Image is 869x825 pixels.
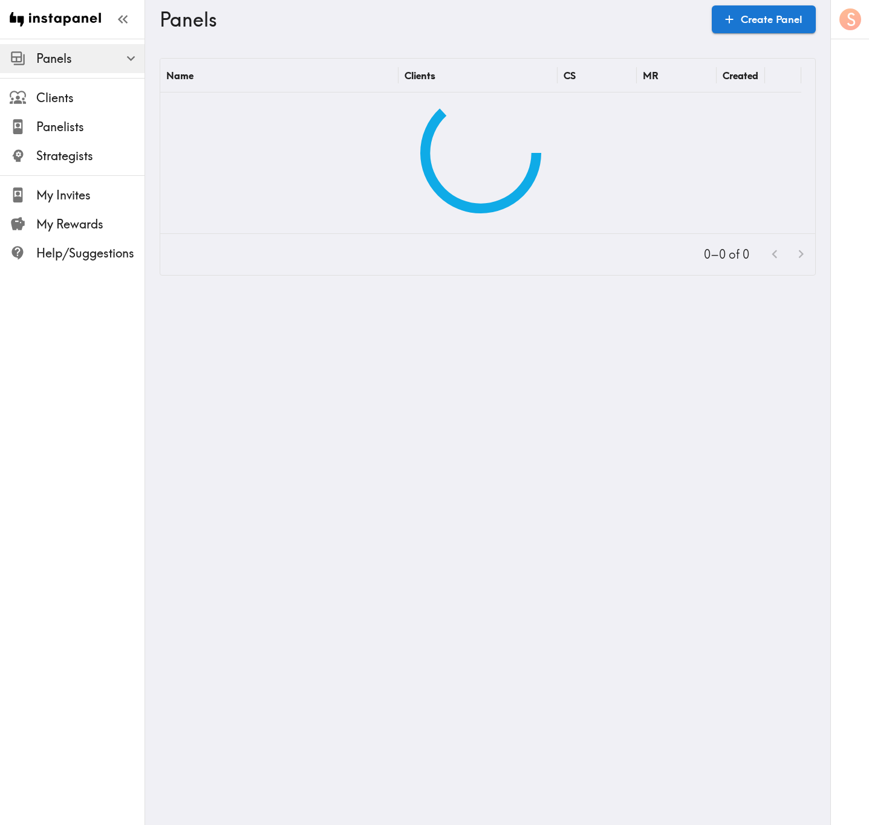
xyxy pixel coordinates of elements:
button: S [838,7,862,31]
div: MR [643,70,659,82]
span: Help/Suggestions [36,245,145,262]
span: Panelists [36,118,145,135]
div: Name [166,70,194,82]
p: 0–0 of 0 [704,246,749,263]
h3: Panels [160,8,702,31]
span: My Rewards [36,216,145,233]
span: My Invites [36,187,145,204]
a: Create Panel [712,5,816,33]
span: Panels [36,50,145,67]
div: Clients [405,70,435,82]
div: CS [564,70,576,82]
div: Created [723,70,758,82]
span: Strategists [36,147,145,164]
span: S [847,9,856,30]
span: Clients [36,89,145,106]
